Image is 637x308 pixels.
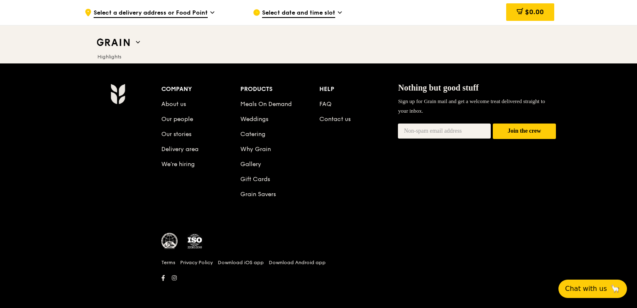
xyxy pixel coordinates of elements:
[161,233,178,250] img: MUIS Halal Certified
[240,83,319,95] div: Products
[94,9,208,18] span: Select a delivery address or Food Point
[610,284,620,294] span: 🦙
[186,233,203,250] img: ISO Certified
[240,161,261,168] a: Gallery
[398,83,479,92] span: Nothing but good stuff
[97,54,121,60] span: Highlights
[319,116,351,123] a: Contact us
[240,116,268,123] a: Weddings
[525,8,544,16] span: $0.00
[161,146,199,153] a: Delivery area
[240,131,265,138] a: Catering
[269,259,326,266] a: Download Android app
[161,259,175,266] a: Terms
[161,83,240,95] div: Company
[398,124,491,139] input: Non-spam email address
[218,259,264,266] a: Download iOS app
[319,101,331,108] a: FAQ
[558,280,627,298] button: Chat with us🦙
[161,116,193,123] a: Our people
[161,101,186,108] a: About us
[110,83,125,104] img: Grain
[565,284,607,294] span: Chat with us
[240,146,271,153] a: Why Grain
[161,161,195,168] a: We’re hiring
[78,284,559,290] h6: Revision
[240,191,276,198] a: Grain Savers
[240,176,270,183] a: Gift Cards
[398,98,545,114] span: Sign up for Grain mail and get a welcome treat delivered straight to your inbox.
[94,35,132,50] img: Grain web logo
[240,101,292,108] a: Meals On Demand
[319,83,398,95] div: Help
[262,9,335,18] span: Select date and time slot
[161,131,191,138] a: Our stories
[493,124,556,139] button: Join the crew
[180,259,213,266] a: Privacy Policy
